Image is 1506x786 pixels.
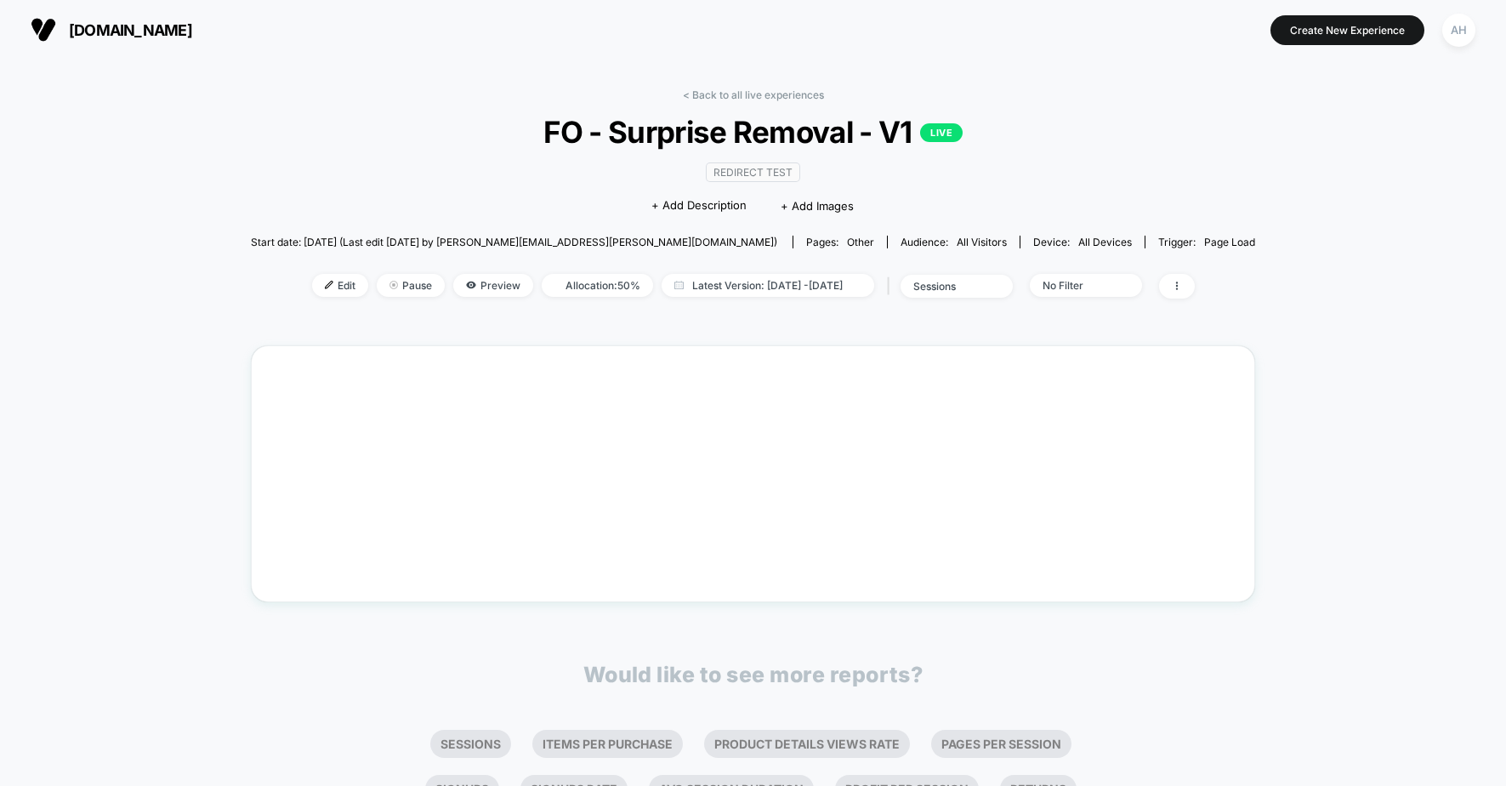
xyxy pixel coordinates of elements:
li: Product Details Views Rate [704,730,910,758]
span: Latest Version: [DATE] - [DATE] [662,274,874,297]
span: Edit [312,274,368,297]
span: + Add Description [651,197,747,214]
div: No Filter [1043,279,1111,292]
button: AH [1437,13,1480,48]
span: + Add Images [781,199,854,213]
span: Preview [453,274,533,297]
span: [DOMAIN_NAME] [69,21,192,39]
img: end [389,281,398,289]
span: Redirect Test [706,162,800,182]
span: all devices [1078,236,1132,248]
div: Pages: [806,236,874,248]
div: Audience: [901,236,1007,248]
p: Would like to see more reports? [583,662,923,687]
span: | [883,274,901,299]
li: Pages Per Session [931,730,1071,758]
button: [DOMAIN_NAME] [26,16,197,43]
div: Trigger: [1158,236,1255,248]
li: Sessions [430,730,511,758]
img: edit [325,281,333,289]
a: < Back to all live experiences [683,88,824,101]
li: Items Per Purchase [532,730,683,758]
span: Page Load [1204,236,1255,248]
span: All Visitors [957,236,1007,248]
span: Device: [1020,236,1145,248]
div: sessions [913,280,981,293]
button: Create New Experience [1270,15,1424,45]
p: LIVE [920,123,963,142]
img: Visually logo [31,17,56,43]
span: other [847,236,874,248]
span: Allocation: 50% [542,274,653,297]
span: Start date: [DATE] (Last edit [DATE] by [PERSON_NAME][EMAIL_ADDRESS][PERSON_NAME][DOMAIN_NAME]) [251,236,777,248]
img: calendar [674,281,684,289]
span: Pause [377,274,445,297]
div: AH [1442,14,1475,47]
span: FO - Surprise Removal - V1 [301,114,1204,150]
